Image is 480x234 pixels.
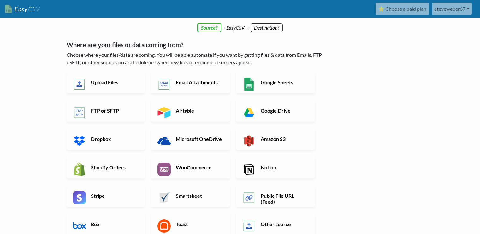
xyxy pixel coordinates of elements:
img: Dropbox App & API [73,134,86,148]
img: WooCommerce App & API [157,163,171,176]
img: Upload Files App & API [73,78,86,91]
div: → CSV → [60,18,420,32]
a: Airtable [151,100,230,122]
h6: Dropbox [89,136,139,142]
a: EasyCSV [5,3,40,15]
img: Box App & API [73,219,86,233]
h6: FTP or SFTP [89,108,139,114]
h6: Microsoft OneDrive [174,136,224,142]
h6: Stripe [89,193,139,199]
h6: Public File URL (Feed) [259,193,309,205]
img: Airtable App & API [157,106,171,119]
img: Public File URL App & API [242,191,256,204]
a: Shopify Orders [67,156,145,178]
h6: Upload Files [89,79,139,85]
h6: Box [89,221,139,227]
a: WooCommerce [151,156,230,178]
span: CSV [27,5,40,13]
h6: Shopify Orders [89,164,139,170]
a: ⭐ Choose a paid plan [376,3,429,15]
img: Microsoft OneDrive App & API [157,134,171,148]
h6: WooCommerce [174,164,224,170]
a: Notion [236,156,315,178]
img: FTP or SFTP App & API [73,106,86,119]
a: Upload Files [67,71,145,93]
a: Public File URL (Feed) [236,185,315,207]
h6: Google Drive [259,108,309,114]
img: Google Sheets App & API [242,78,256,91]
h6: Toast [174,221,224,227]
h6: Notion [259,164,309,170]
h6: Amazon S3 [259,136,309,142]
img: Notion App & API [242,163,256,176]
a: Microsoft OneDrive [151,128,230,150]
a: steveweber67 [432,3,472,15]
h6: Email Attachments [174,79,224,85]
h6: Smartsheet [174,193,224,199]
img: Other Source App & API [242,219,256,233]
img: Email New CSV or XLSX File App & API [157,78,171,91]
img: Amazon S3 App & API [242,134,256,148]
h6: Google Sheets [259,79,309,85]
a: Dropbox [67,128,145,150]
img: Toast App & API [157,219,171,233]
h5: Where are your files or data coming from? [67,41,324,49]
img: Smartsheet App & API [157,191,171,204]
img: Stripe App & API [73,191,86,204]
img: Google Drive App & API [242,106,256,119]
h6: Airtable [174,108,224,114]
a: Stripe [67,185,145,207]
a: Smartsheet [151,185,230,207]
a: Amazon S3 [236,128,315,150]
a: FTP or SFTP [67,100,145,122]
a: Google Sheets [236,71,315,93]
a: Google Drive [236,100,315,122]
p: Choose where your files/data are coming. You will be able automate if you want by getting files &... [67,51,324,66]
h6: Other source [259,221,309,227]
a: Email Attachments [151,71,230,93]
img: Shopify App & API [73,163,86,176]
b: -or- [148,59,157,65]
